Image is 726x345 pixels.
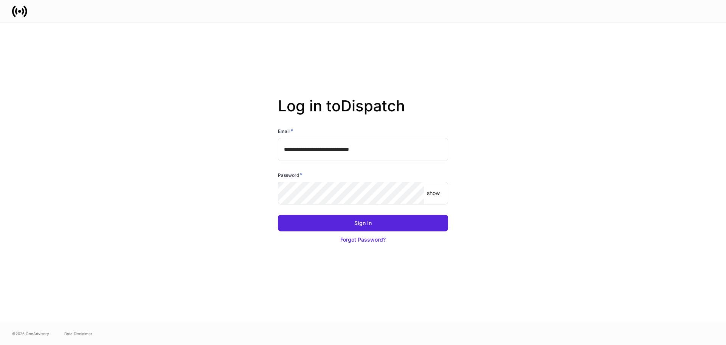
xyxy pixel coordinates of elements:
div: Forgot Password? [340,236,386,244]
button: Sign In [278,215,448,231]
h6: Email [278,127,293,135]
button: Forgot Password? [278,231,448,248]
h6: Password [278,171,302,179]
span: © 2025 OneAdvisory [12,331,49,337]
p: show [427,189,440,197]
a: Data Disclaimer [64,331,92,337]
div: Sign In [354,219,372,227]
h2: Log in to Dispatch [278,97,448,127]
